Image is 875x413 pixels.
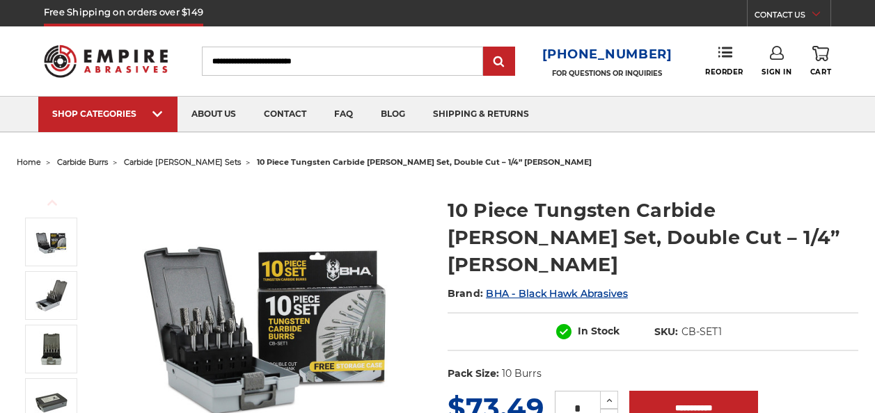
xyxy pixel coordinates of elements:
a: carbide [PERSON_NAME] sets [124,157,241,167]
a: BHA - Black Hawk Abrasives [486,287,628,300]
a: blog [367,97,419,132]
a: shipping & returns [419,97,543,132]
a: about us [178,97,250,132]
button: Previous [36,188,69,218]
a: [PHONE_NUMBER] [542,44,672,65]
a: CONTACT US [755,7,830,26]
img: BHA Carbide Burr 10 Piece Set, Double Cut with 1/4" Shanks [34,225,69,259]
a: home [17,157,41,167]
img: 10 piece tungsten carbide double cut burr kit [34,278,69,313]
img: carbide bit pack [34,332,69,366]
a: Reorder [705,46,743,76]
span: Cart [810,67,831,76]
a: faq [320,97,367,132]
a: Cart [810,46,831,76]
a: contact [250,97,320,132]
span: Sign In [762,67,791,76]
dd: 10 Burrs [502,366,542,381]
dd: CB-SET1 [681,325,722,339]
span: In Stock [578,325,620,337]
span: 10 piece tungsten carbide [PERSON_NAME] set, double cut – 1/4” [PERSON_NAME] [257,157,592,167]
span: Brand: [448,287,484,300]
img: Empire Abrasives [44,37,168,86]
a: carbide burrs [57,157,108,167]
div: SHOP CATEGORIES [52,108,164,119]
span: Reorder [705,67,743,76]
input: Submit [485,48,513,76]
dt: Pack Size: [448,366,499,381]
dt: SKU: [654,325,678,339]
h1: 10 Piece Tungsten Carbide [PERSON_NAME] Set, Double Cut – 1/4” [PERSON_NAME] [448,197,858,278]
p: FOR QUESTIONS OR INQUIRIES [542,69,672,78]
